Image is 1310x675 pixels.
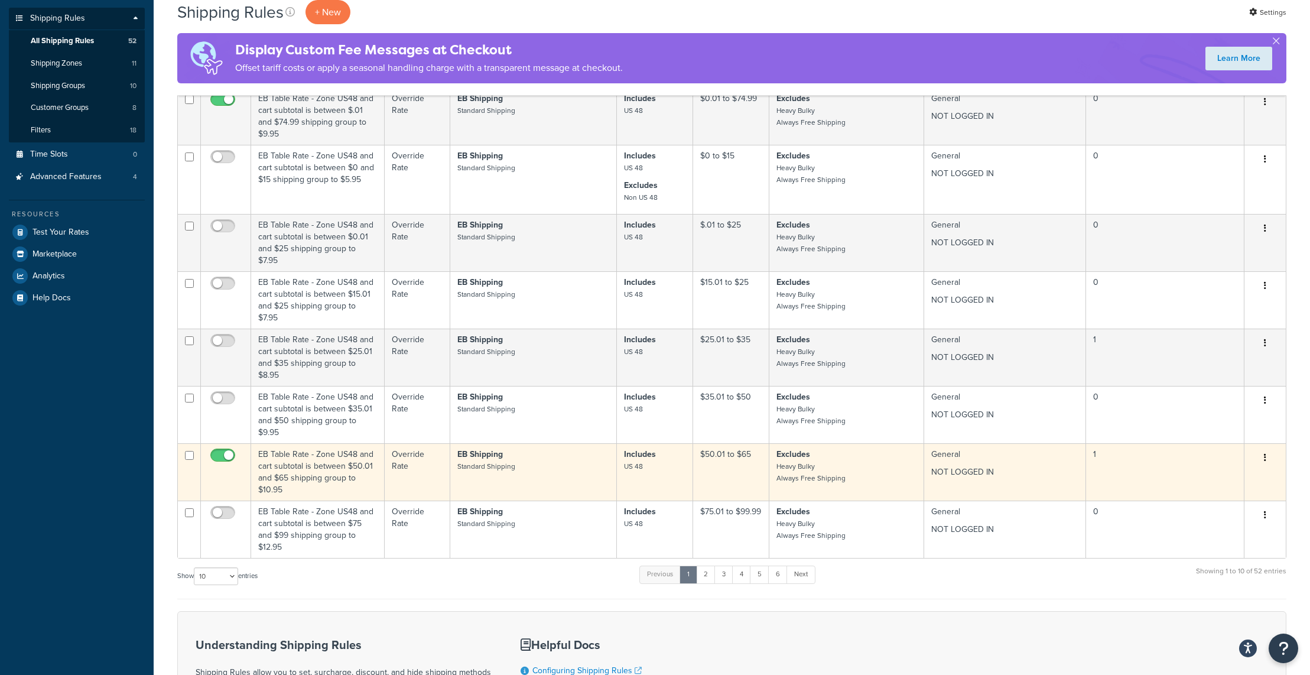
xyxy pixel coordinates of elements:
[693,87,769,145] td: $0.01 to $74.99
[624,232,643,242] small: US 48
[132,103,136,113] span: 8
[30,172,102,182] span: Advanced Features
[786,566,815,583] a: Next
[624,333,656,346] strong: Includes
[30,14,85,24] span: Shipping Rules
[133,172,137,182] span: 4
[776,232,846,254] small: Heavy Bulky Always Free Shipping
[1196,564,1286,590] div: Showing 1 to 10 of 52 entries
[776,333,810,346] strong: Excludes
[776,346,846,369] small: Heavy Bulky Always Free Shipping
[931,168,1078,180] p: NOT LOGGED IN
[1086,271,1244,329] td: 0
[130,125,136,135] span: 18
[251,214,385,271] td: EB Table Rate - Zone US48 and cart subtotal is between $0.01 and $25 shipping group to $7.95
[924,443,1086,501] td: General
[9,166,145,188] a: Advanced Features 4
[130,81,136,91] span: 10
[1086,501,1244,558] td: 0
[639,566,681,583] a: Previous
[457,219,503,231] strong: EB Shipping
[457,461,515,472] small: Standard Shipping
[776,289,846,311] small: Heavy Bulky Always Free Shipping
[624,505,656,518] strong: Includes
[776,105,846,128] small: Heavy Bulky Always Free Shipping
[624,219,656,231] strong: Includes
[9,287,145,309] li: Help Docs
[385,87,450,145] td: Override Rate
[693,386,769,443] td: $35.01 to $50
[924,87,1086,145] td: General
[9,244,145,265] a: Marketplace
[931,352,1078,364] p: NOT LOGGED IN
[624,289,643,300] small: US 48
[714,566,733,583] a: 3
[1086,386,1244,443] td: 0
[732,566,751,583] a: 4
[385,501,450,558] td: Override Rate
[693,145,769,214] td: $0 to $15
[931,111,1078,122] p: NOT LOGGED IN
[457,232,515,242] small: Standard Shipping
[9,97,145,119] li: Customer Groups
[776,219,810,231] strong: Excludes
[9,209,145,219] div: Resources
[9,144,145,165] a: Time Slots 0
[776,404,846,426] small: Heavy Bulky Always Free Shipping
[680,566,697,583] a: 1
[776,150,810,162] strong: Excludes
[776,163,846,185] small: Heavy Bulky Always Free Shipping
[457,505,503,518] strong: EB Shipping
[31,59,82,69] span: Shipping Zones
[457,92,503,105] strong: EB Shipping
[133,150,137,160] span: 0
[696,566,716,583] a: 2
[9,8,145,142] li: Shipping Rules
[457,163,515,173] small: Standard Shipping
[32,271,65,281] span: Analytics
[624,404,643,414] small: US 48
[924,501,1086,558] td: General
[251,386,385,443] td: EB Table Rate - Zone US48 and cart subtotal is between $35.01 and $50 shipping group to $9.95
[924,386,1086,443] td: General
[128,36,136,46] span: 52
[1269,634,1298,663] button: Open Resource Center
[32,249,77,259] span: Marketplace
[31,36,94,46] span: All Shipping Rules
[1086,214,1244,271] td: 0
[931,466,1078,478] p: NOT LOGGED IN
[624,391,656,403] strong: Includes
[385,271,450,329] td: Override Rate
[32,293,71,303] span: Help Docs
[624,518,643,529] small: US 48
[457,276,503,288] strong: EB Shipping
[457,105,515,116] small: Standard Shipping
[931,409,1078,421] p: NOT LOGGED IN
[1249,4,1286,21] a: Settings
[624,179,658,192] strong: Excludes
[251,271,385,329] td: EB Table Rate - Zone US48 and cart subtotal is between $15.01 and $25 shipping group to $7.95
[177,1,284,24] h1: Shipping Rules
[1086,329,1244,386] td: 1
[924,214,1086,271] td: General
[32,228,89,238] span: Test Your Rates
[235,40,623,60] h4: Display Custom Fee Messages at Checkout
[251,145,385,214] td: EB Table Rate - Zone US48 and cart subtotal is between $0 and $15 shipping group to $5.95
[924,329,1086,386] td: General
[196,638,491,651] h3: Understanding Shipping Rules
[924,271,1086,329] td: General
[931,294,1078,306] p: NOT LOGGED IN
[9,144,145,165] li: Time Slots
[624,163,643,173] small: US 48
[385,443,450,501] td: Override Rate
[9,30,145,52] a: All Shipping Rules 52
[9,75,145,97] a: Shipping Groups 10
[132,59,136,69] span: 11
[624,150,656,162] strong: Includes
[457,289,515,300] small: Standard Shipping
[9,119,145,141] li: Filters
[776,461,846,483] small: Heavy Bulky Always Free Shipping
[776,518,846,541] small: Heavy Bulky Always Free Shipping
[776,391,810,403] strong: Excludes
